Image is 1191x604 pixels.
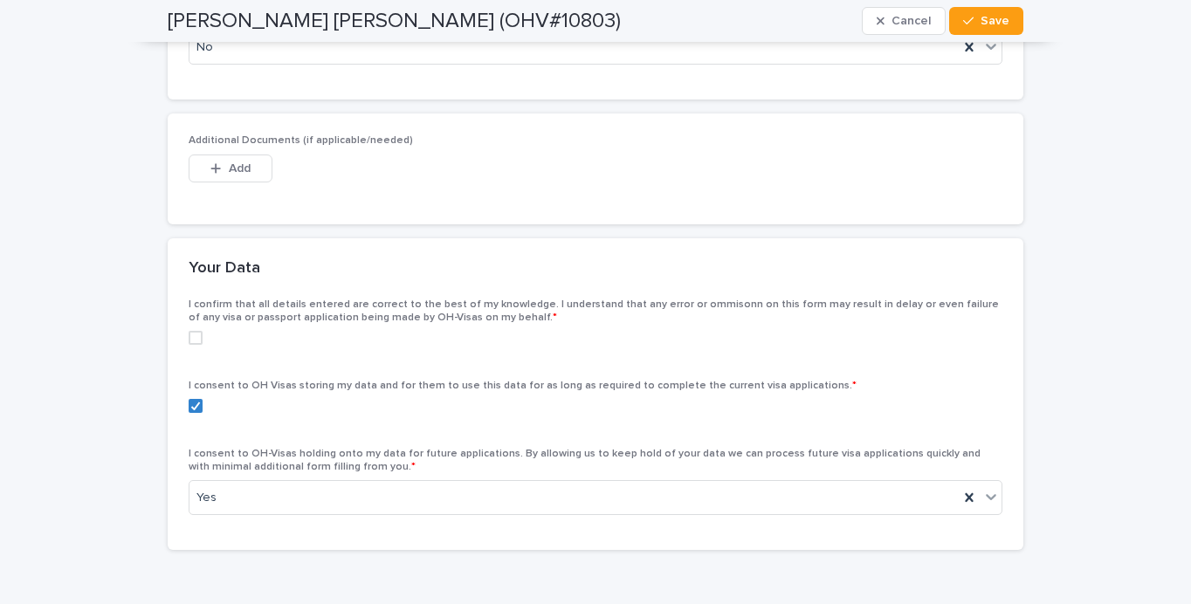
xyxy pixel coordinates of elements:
span: Additional Documents (if applicable/needed) [189,135,413,146]
span: Save [981,15,1009,27]
h2: Your Data [189,259,260,278]
span: I confirm that all details entered are correct to the best of my knowledge. I understand that any... [189,299,999,322]
h2: [PERSON_NAME] [PERSON_NAME] (OHV#10803) [168,9,621,34]
span: I consent to OH-Visas holding onto my data for future applications. By allowing us to keep hold o... [189,449,981,471]
button: Add [189,154,272,182]
button: Cancel [862,7,946,35]
span: No [196,38,213,57]
span: Cancel [892,15,931,27]
span: I consent to OH Visas storing my data and for them to use this data for as long as required to co... [189,381,857,391]
span: Yes [196,489,217,507]
button: Save [949,7,1023,35]
span: Add [229,162,251,175]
